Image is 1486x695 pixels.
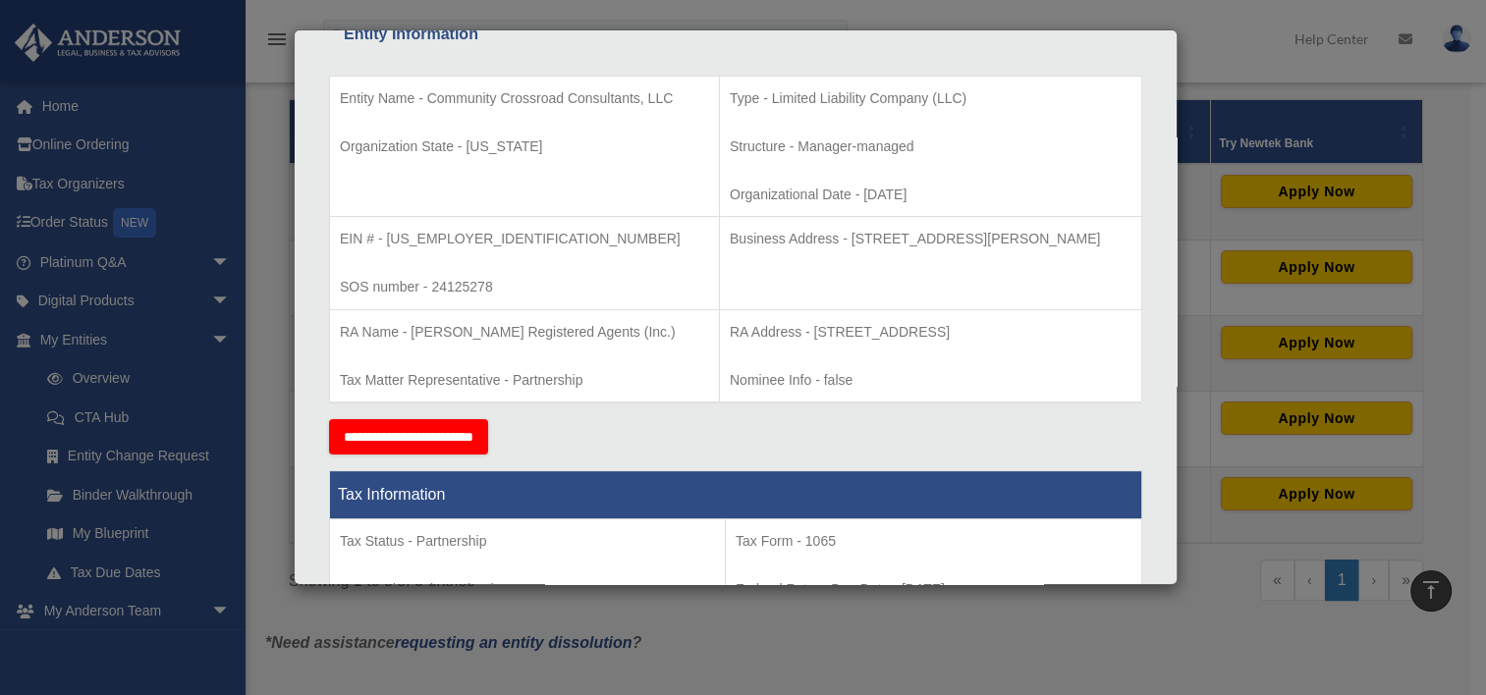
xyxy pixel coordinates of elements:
[344,21,1128,48] div: Entity Information
[730,86,1131,111] p: Type - Limited Liability Company (LLC)
[340,134,709,159] p: Organization State - [US_STATE]
[340,86,709,111] p: Entity Name - Community Crossroad Consultants, LLC
[736,577,1131,602] p: Federal Return Due Date - [DATE]
[730,320,1131,345] p: RA Address - [STREET_ADDRESS]
[340,320,709,345] p: RA Name - [PERSON_NAME] Registered Agents (Inc.)
[736,529,1131,554] p: Tax Form - 1065
[730,227,1131,251] p: Business Address - [STREET_ADDRESS][PERSON_NAME]
[330,519,726,665] td: Tax Period Type - Calendar Year
[730,368,1131,393] p: Nominee Info - false
[730,183,1131,207] p: Organizational Date - [DATE]
[340,577,715,602] p: Year End Month - Calendar Year
[330,471,1142,519] th: Tax Information
[340,368,709,393] p: Tax Matter Representative - Partnership
[340,529,715,554] p: Tax Status - Partnership
[730,134,1131,159] p: Structure - Manager-managed
[340,275,709,299] p: SOS number - 24125278
[340,227,709,251] p: EIN # - [US_EMPLOYER_IDENTIFICATION_NUMBER]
